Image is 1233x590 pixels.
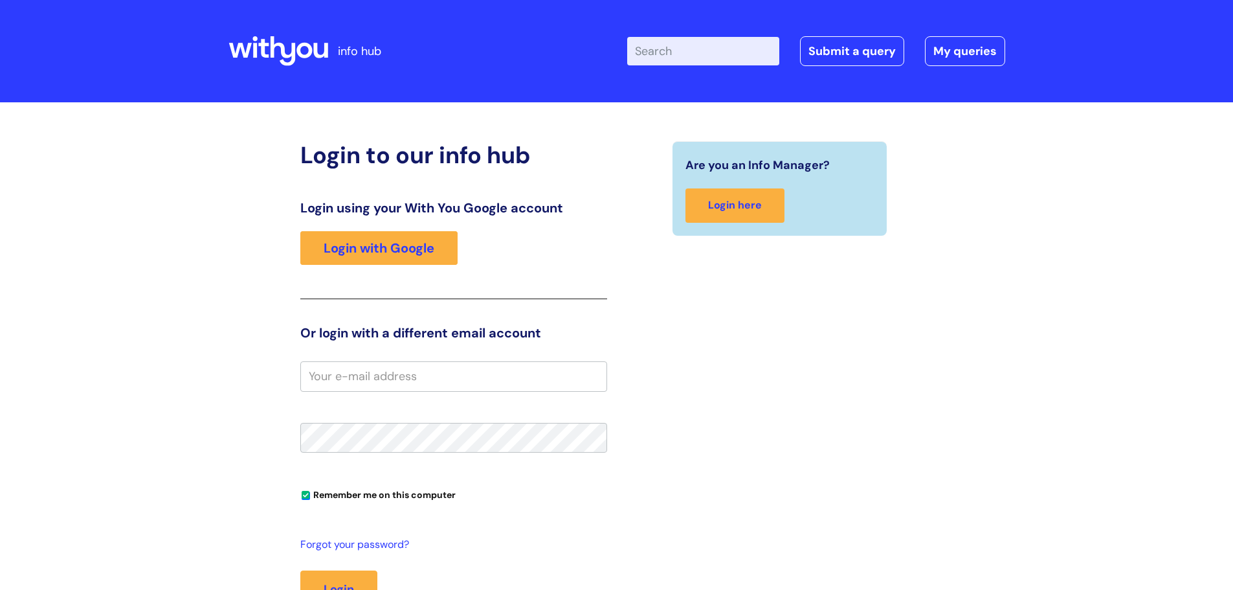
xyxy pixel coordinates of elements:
a: Login with Google [300,231,458,265]
h2: Login to our info hub [300,141,607,169]
a: Forgot your password? [300,536,601,554]
div: You can uncheck this option if you're logging in from a shared device [300,484,607,505]
input: Your e-mail address [300,361,607,391]
input: Search [627,37,779,65]
a: Login here [685,188,784,223]
label: Remember me on this computer [300,486,456,501]
a: Submit a query [800,36,904,66]
p: info hub [338,41,381,62]
input: Remember me on this computer [302,492,310,500]
a: My queries [925,36,1005,66]
h3: Login using your With You Google account [300,200,607,216]
span: Are you an Info Manager? [685,155,830,176]
h3: Or login with a different email account [300,325,607,341]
